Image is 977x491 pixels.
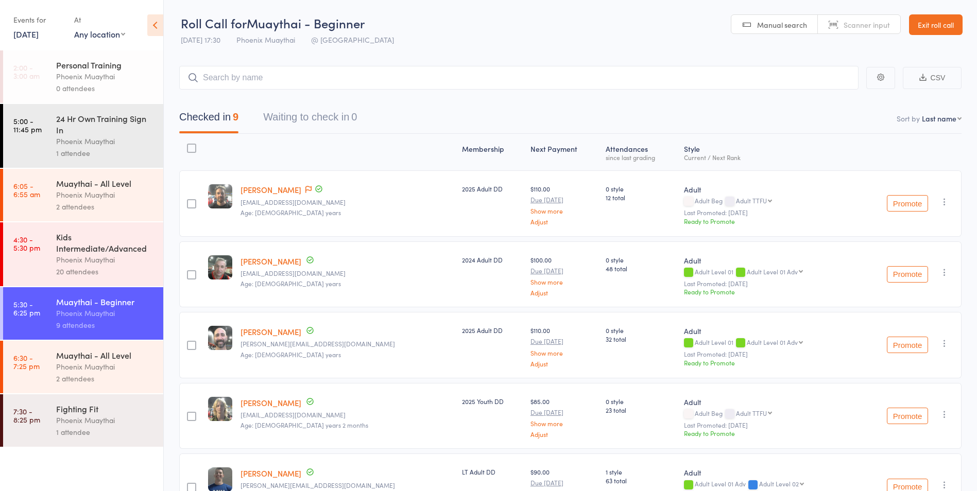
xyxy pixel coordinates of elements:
span: Manual search [757,20,807,30]
div: Adult TTFU [736,410,767,416]
small: Due [DATE] [530,267,597,274]
div: Any location [74,28,125,40]
a: 5:00 -11:45 pm24 Hr Own Training Sign InPhoenix Muaythai1 attendee [3,104,163,168]
div: 2 attendees [56,373,155,384]
time: 7:30 - 8:25 pm [13,407,40,424]
div: Personal Training [56,59,155,71]
a: 2:00 -3:00 amPersonal TrainingPhoenix Muaythai0 attendees [3,50,163,103]
span: Age: [DEMOGRAPHIC_DATA] years 2 months [241,420,368,429]
div: Adult Level 01 [684,339,850,347]
a: 6:30 -7:25 pmMuaythai - All LevelPhoenix Muaythai2 attendees [3,341,163,393]
div: Ready to Promote [684,429,850,437]
a: 7:30 -8:25 pmFighting FitPhoenix Muaythai1 attendee [3,394,163,447]
div: Adult Level 01 Adv [747,339,798,345]
button: Checked in9 [179,106,238,133]
a: 6:05 -6:55 amMuaythai - All LevelPhoenix Muaythai2 attendees [3,169,163,221]
div: Ready to Promote [684,217,850,225]
a: [PERSON_NAME] [241,326,301,337]
div: 2025 Youth DD [462,397,522,406]
div: Ready to Promote [684,287,850,296]
a: Adjust [530,218,597,225]
a: [PERSON_NAME] [241,468,301,479]
span: 48 total [606,264,676,273]
div: Adult [684,184,850,195]
div: Muaythai - All Level [56,178,155,189]
span: 63 total [606,476,676,485]
div: 9 attendees [56,319,155,331]
span: Age: [DEMOGRAPHIC_DATA] years [241,279,341,288]
div: Events for [13,11,64,28]
div: $100.00 [530,255,597,296]
small: alex_stuchbery@hotmail.com [241,482,454,489]
span: 0 style [606,397,676,406]
a: Show more [530,207,597,214]
div: 9 [233,111,238,122]
span: 12 total [606,193,676,202]
small: murrumbatemum@gmail.com [241,411,454,418]
div: Atten­dances [602,138,680,166]
div: Membership [458,138,526,166]
div: Phoenix Muaythai [56,361,155,373]
div: $110.00 [530,184,597,225]
a: 4:30 -5:30 pmKids Intermediate/AdvancedPhoenix Muaythai20 attendees [3,222,163,286]
button: Promote [887,195,928,212]
span: Age: [DEMOGRAPHIC_DATA] years [241,350,341,359]
div: Phoenix Muaythai [56,414,155,426]
div: Adult [684,255,850,266]
div: Last name [922,113,956,124]
button: Promote [887,408,928,424]
time: 4:30 - 5:30 pm [13,235,40,252]
div: 2 attendees [56,201,155,213]
span: 23 total [606,406,676,414]
div: $110.00 [530,326,597,366]
a: Exit roll call [909,14,963,35]
button: Promote [887,266,928,283]
div: Adult Beg [684,197,850,206]
span: 0 style [606,255,676,264]
div: Phoenix Muaythai [56,254,155,266]
button: Promote [887,337,928,353]
small: Due [DATE] [530,479,597,486]
span: 0 style [606,184,676,193]
div: Phoenix Muaythai [56,307,155,319]
span: Phoenix Muaythai [236,34,295,45]
div: 2025 Adult DD [462,184,522,193]
div: Adult Level 01 Adv [684,480,850,489]
button: CSV [903,67,962,89]
div: Adult [684,397,850,407]
time: 2:00 - 3:00 am [13,63,40,80]
small: Due [DATE] [530,196,597,203]
div: 2025 Adult DD [462,326,522,335]
span: @ [GEOGRAPHIC_DATA] [311,34,394,45]
small: Last Promoted: [DATE] [684,280,850,287]
a: [PERSON_NAME] [241,256,301,267]
small: scottbrennan01@gmail.com [241,199,454,206]
div: Muaythai - Beginner [56,296,155,307]
time: 5:30 - 6:25 pm [13,300,40,317]
span: Muaythai - Beginner [247,14,365,31]
div: 1 attendee [56,147,155,159]
a: Adjust [530,431,597,437]
div: 0 attendees [56,82,155,94]
time: 6:30 - 7:25 pm [13,354,40,370]
div: Adult Level 01 Adv [747,268,798,275]
img: image1739169299.png [208,326,232,350]
div: $85.00 [530,397,597,437]
span: 0 style [606,326,676,335]
div: Phoenix Muaythai [56,135,155,147]
input: Search by name [179,66,859,90]
div: Muaythai - All Level [56,349,155,361]
a: Show more [530,278,597,285]
div: Adult Level 02 [759,480,799,487]
div: Fighting Fit [56,403,155,414]
div: 20 attendees [56,266,155,277]
div: 0 [351,111,357,122]
time: 6:05 - 6:55 am [13,182,40,198]
a: Adjust [530,289,597,296]
div: Phoenix Muaythai [56,71,155,82]
div: At [74,11,125,28]
small: Last Promoted: [DATE] [684,350,850,358]
label: Sort by [897,113,920,124]
div: Current / Next Rank [684,154,850,161]
a: 5:30 -6:25 pmMuaythai - BeginnerPhoenix Muaythai9 attendees [3,287,163,340]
